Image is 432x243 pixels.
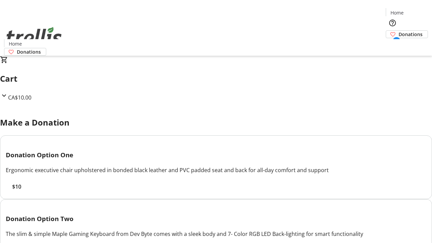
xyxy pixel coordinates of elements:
[4,20,64,53] img: Orient E2E Organization Vg49iMFUsy's Logo
[386,9,408,16] a: Home
[17,48,41,55] span: Donations
[386,30,428,38] a: Donations
[12,183,21,191] span: $10
[6,214,426,223] h3: Donation Option Two
[399,31,423,38] span: Donations
[6,166,426,174] div: Ergonomic executive chair upholstered in bonded black leather and PVC padded seat and back for al...
[8,94,31,101] span: CA$10.00
[6,150,426,160] h3: Donation Option One
[6,183,27,191] button: $10
[6,230,426,238] div: The slim & simple Maple Gaming Keyboard from Dev Byte comes with a sleek body and 7- Color RGB LE...
[9,40,22,47] span: Home
[4,48,46,56] a: Donations
[4,40,26,47] a: Home
[386,38,399,52] button: Cart
[386,16,399,30] button: Help
[390,9,404,16] span: Home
